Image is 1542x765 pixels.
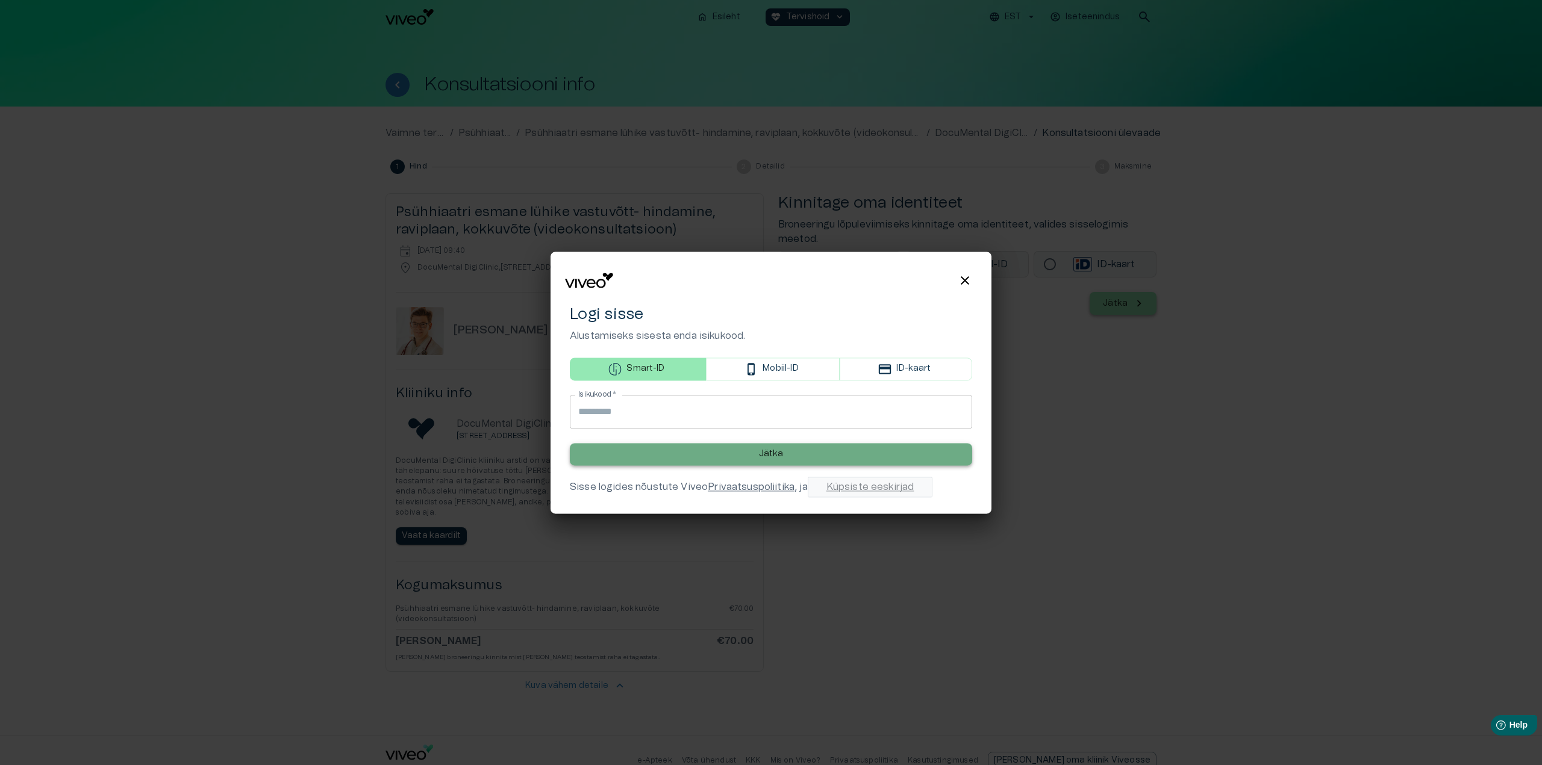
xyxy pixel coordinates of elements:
span: close [958,273,972,288]
div: Sisse logides nõustute Viveo , ja [570,480,972,494]
button: Smart-ID [570,358,706,380]
p: Jätka [759,448,784,460]
button: Close login modal [953,268,977,293]
label: Isikukood [578,389,617,400]
img: Viveo logo [565,273,613,288]
a: Privaatsuspoliitika [708,482,794,492]
button: Jätka [570,443,972,465]
button: ID-kaart [840,358,972,380]
p: ID-kaart [896,363,931,376]
button: Mobiil-ID [706,358,840,380]
iframe: Help widget launcher [1448,710,1542,744]
a: Küpsiste eeskirjad [808,477,933,497]
p: Smart-ID [626,363,664,376]
p: Mobiil-ID [763,363,798,376]
h4: Logi sisse [570,305,972,324]
p: Alustamiseks sisesta enda isikukood. [570,329,972,343]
